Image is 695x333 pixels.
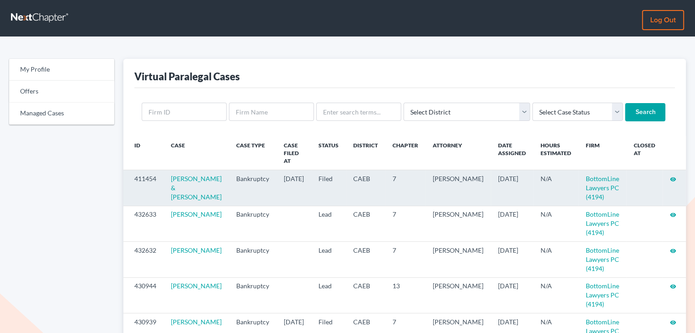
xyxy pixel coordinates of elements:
[586,175,619,201] a: BottomLine Lawyers PC (4194)
[425,136,491,170] th: Attorney
[311,170,346,206] td: Filed
[385,242,425,277] td: 7
[425,242,491,277] td: [PERSON_NAME]
[578,136,626,170] th: Firm
[346,242,385,277] td: CAEB
[586,282,619,308] a: BottomLine Lawyers PC (4194)
[491,170,533,206] td: [DATE]
[346,136,385,170] th: District
[123,277,164,313] td: 430944
[123,242,164,277] td: 432632
[491,136,533,170] th: Date Assigned
[425,170,491,206] td: [PERSON_NAME]
[311,277,346,313] td: Lead
[276,136,311,170] th: Case Filed At
[670,246,676,254] a: visibility
[171,282,222,290] a: [PERSON_NAME]
[9,103,114,125] a: Managed Cases
[134,70,240,83] div: Virtual Paralegal Cases
[164,136,229,170] th: Case
[586,210,619,236] a: BottomLine Lawyers PC (4194)
[229,242,276,277] td: Bankruptcy
[229,206,276,241] td: Bankruptcy
[311,136,346,170] th: Status
[670,212,676,218] i: visibility
[9,59,114,81] a: My Profile
[491,277,533,313] td: [DATE]
[346,206,385,241] td: CAEB
[123,136,164,170] th: ID
[346,277,385,313] td: CAEB
[425,206,491,241] td: [PERSON_NAME]
[346,170,385,206] td: CAEB
[142,103,227,121] input: Firm ID
[533,277,578,313] td: N/A
[533,170,578,206] td: N/A
[385,170,425,206] td: 7
[670,319,676,326] i: visibility
[533,242,578,277] td: N/A
[533,206,578,241] td: N/A
[533,136,578,170] th: Hours Estimated
[123,206,164,241] td: 432633
[311,242,346,277] td: Lead
[229,103,314,121] input: Firm Name
[626,136,663,170] th: Closed at
[385,136,425,170] th: Chapter
[229,136,276,170] th: Case Type
[276,170,311,206] td: [DATE]
[491,242,533,277] td: [DATE]
[491,206,533,241] td: [DATE]
[171,246,222,254] a: [PERSON_NAME]
[642,10,684,30] a: Log out
[385,277,425,313] td: 13
[670,282,676,290] a: visibility
[670,175,676,182] a: visibility
[316,103,401,121] input: Enter search terms...
[586,246,619,272] a: BottomLine Lawyers PC (4194)
[123,170,164,206] td: 411454
[229,277,276,313] td: Bankruptcy
[625,103,665,121] input: Search
[229,170,276,206] td: Bankruptcy
[670,318,676,326] a: visibility
[171,175,222,201] a: [PERSON_NAME] & [PERSON_NAME]
[311,206,346,241] td: Lead
[171,318,222,326] a: [PERSON_NAME]
[425,277,491,313] td: [PERSON_NAME]
[171,210,222,218] a: [PERSON_NAME]
[670,176,676,182] i: visibility
[9,81,114,103] a: Offers
[385,206,425,241] td: 7
[670,283,676,290] i: visibility
[670,210,676,218] a: visibility
[670,248,676,254] i: visibility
